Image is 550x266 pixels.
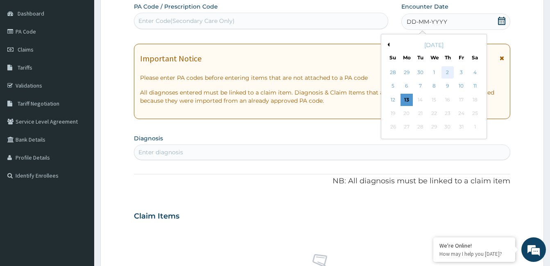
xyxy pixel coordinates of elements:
[134,4,154,24] div: Minimize live chat window
[428,80,440,92] div: Choose Wednesday, October 8th, 2025
[441,121,454,133] div: Not available Thursday, October 30th, 2025
[138,148,183,156] div: Enter diagnosis
[18,46,34,53] span: Claims
[469,80,481,92] div: Choose Saturday, October 11th, 2025
[48,81,113,163] span: We're online!
[441,66,454,79] div: Choose Thursday, October 2nd, 2025
[414,66,426,79] div: Choose Tuesday, September 30th, 2025
[430,54,437,61] div: We
[455,66,467,79] div: Choose Friday, October 3rd, 2025
[469,66,481,79] div: Choose Saturday, October 4th, 2025
[401,94,413,106] div: Choose Monday, October 13th, 2025
[441,107,454,119] div: Not available Thursday, October 23rd, 2025
[387,80,399,92] div: Choose Sunday, October 5th, 2025
[43,46,138,56] div: Chat with us now
[469,107,481,119] div: Not available Saturday, October 25th, 2025
[401,80,413,92] div: Choose Monday, October 6th, 2025
[389,54,396,61] div: Su
[444,54,451,61] div: Th
[387,94,399,106] div: Choose Sunday, October 12th, 2025
[134,134,163,142] label: Diagnosis
[414,107,426,119] div: Not available Tuesday, October 21st, 2025
[439,242,509,249] div: We're Online!
[387,107,399,119] div: Not available Sunday, October 19th, 2025
[140,88,504,105] p: All diagnoses entered must be linked to a claim item. Diagnosis & Claim Items that are visible bu...
[416,54,423,61] div: Tu
[407,18,447,26] span: DD-MM-YYYY
[138,17,235,25] div: Enter Code(Secondary Care Only)
[414,94,426,106] div: Not available Tuesday, October 14th, 2025
[4,178,156,207] textarea: Type your message and hit 'Enter'
[401,107,413,119] div: Not available Monday, October 20th, 2025
[387,121,399,133] div: Not available Sunday, October 26th, 2025
[385,43,389,47] button: Previous Month
[134,212,179,221] h3: Claim Items
[455,80,467,92] div: Choose Friday, October 10th, 2025
[414,80,426,92] div: Choose Tuesday, October 7th, 2025
[428,94,440,106] div: Not available Wednesday, October 15th, 2025
[401,66,413,79] div: Choose Monday, September 29th, 2025
[401,121,413,133] div: Not available Monday, October 27th, 2025
[134,2,218,11] label: PA Code / Prescription Code
[385,41,483,49] div: [DATE]
[469,121,481,133] div: Not available Saturday, November 1st, 2025
[439,250,509,257] p: How may I help you today?
[471,54,478,61] div: Sa
[140,54,201,63] h1: Important Notice
[18,10,44,17] span: Dashboard
[455,94,467,106] div: Not available Friday, October 17th, 2025
[15,41,33,61] img: d_794563401_company_1708531726252_794563401
[428,66,440,79] div: Choose Wednesday, October 1st, 2025
[401,2,448,11] label: Encounter Date
[455,121,467,133] div: Not available Friday, October 31st, 2025
[428,121,440,133] div: Not available Wednesday, October 29th, 2025
[441,80,454,92] div: Choose Thursday, October 9th, 2025
[441,94,454,106] div: Not available Thursday, October 16th, 2025
[455,107,467,119] div: Not available Friday, October 24th, 2025
[140,74,504,82] p: Please enter PA codes before entering items that are not attached to a PA code
[414,121,426,133] div: Not available Tuesday, October 28th, 2025
[386,66,482,134] div: month 2025-10
[428,107,440,119] div: Not available Wednesday, October 22nd, 2025
[458,54,465,61] div: Fr
[18,64,32,71] span: Tariffs
[134,176,510,187] p: NB: All diagnosis must be linked to a claim item
[469,94,481,106] div: Not available Saturday, October 18th, 2025
[403,54,410,61] div: Mo
[387,66,399,79] div: Choose Sunday, September 28th, 2025
[18,100,59,107] span: Tariff Negotiation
